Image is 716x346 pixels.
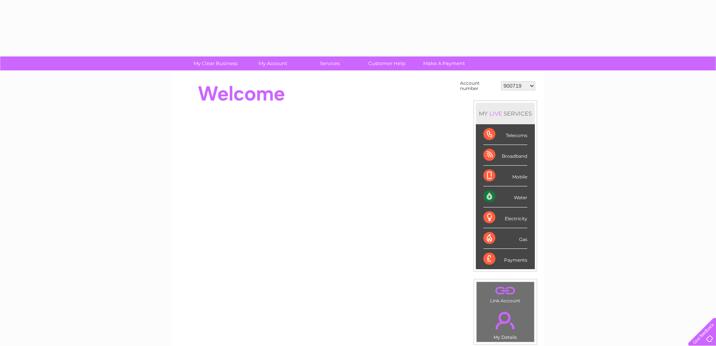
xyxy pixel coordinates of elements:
[488,110,504,117] div: LIVE
[483,249,527,269] div: Payments
[299,56,361,70] a: Services
[185,56,247,70] a: My Clear Business
[242,56,304,70] a: My Account
[483,228,527,249] div: Gas
[478,307,532,334] a: .
[476,103,535,124] div: MY SERVICES
[483,186,527,207] div: Water
[483,124,527,145] div: Telecoms
[483,145,527,166] div: Broadband
[356,56,418,70] a: Customer Help
[483,166,527,186] div: Mobile
[458,79,499,93] td: Account number
[483,207,527,228] div: Electricity
[413,56,475,70] a: Make A Payment
[476,282,534,305] td: Link Account
[478,284,532,297] a: .
[476,305,534,342] td: My Details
